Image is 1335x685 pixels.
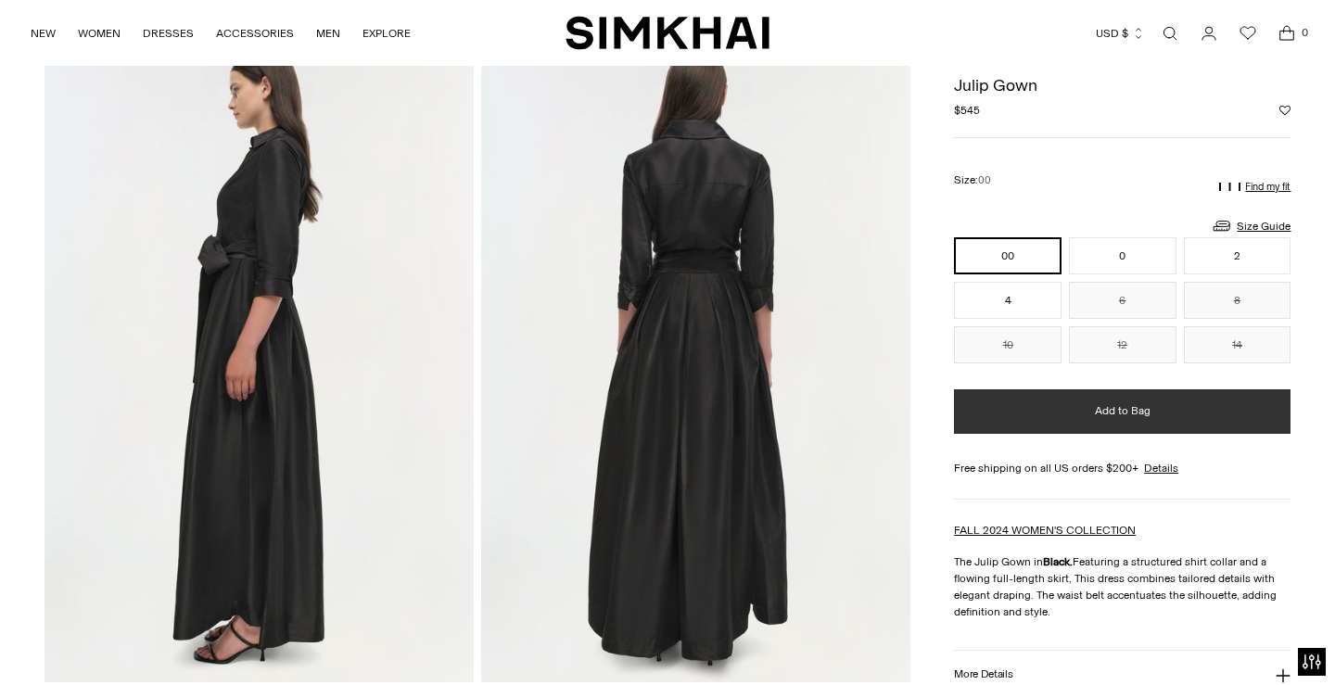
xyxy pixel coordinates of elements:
button: 2 [1184,237,1291,274]
span: Add to Bag [1095,403,1151,419]
a: Open cart modal [1268,15,1305,52]
button: 14 [1184,326,1291,363]
span: 00 [978,174,991,186]
button: 4 [954,282,1062,319]
button: 6 [1069,282,1176,319]
iframe: Sign Up via Text for Offers [15,615,186,670]
button: 0 [1069,237,1176,274]
a: FALL 2024 WOMEN'S COLLECTION [954,524,1136,537]
img: Julip Gown [481,38,910,682]
p: The Julip Gown in Featuring a structured shirt collar and a flowing full-length skirt, This dress... [954,553,1290,620]
div: Free shipping on all US orders $200+ [954,460,1290,476]
a: EXPLORE [362,13,411,54]
h3: More Details [954,668,1012,680]
span: $545 [954,102,980,119]
h1: Julip Gown [954,77,1290,94]
a: Wishlist [1229,15,1266,52]
a: Details [1144,460,1178,476]
label: Size: [954,171,991,189]
a: MEN [316,13,340,54]
span: 0 [1296,24,1313,41]
button: 00 [954,237,1062,274]
img: Julip Gown [44,38,474,682]
a: Go to the account page [1190,15,1227,52]
a: SIMKHAI [566,15,769,51]
a: ACCESSORIES [216,13,294,54]
a: WOMEN [78,13,121,54]
button: 12 [1069,326,1176,363]
button: USD $ [1096,13,1145,54]
button: Add to Bag [954,389,1290,434]
button: 10 [954,326,1062,363]
a: Size Guide [1211,214,1290,237]
a: Open search modal [1151,15,1189,52]
strong: Black. [1043,555,1073,568]
button: 8 [1184,282,1291,319]
button: Add to Wishlist [1279,105,1290,116]
a: DRESSES [143,13,194,54]
a: NEW [31,13,56,54]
